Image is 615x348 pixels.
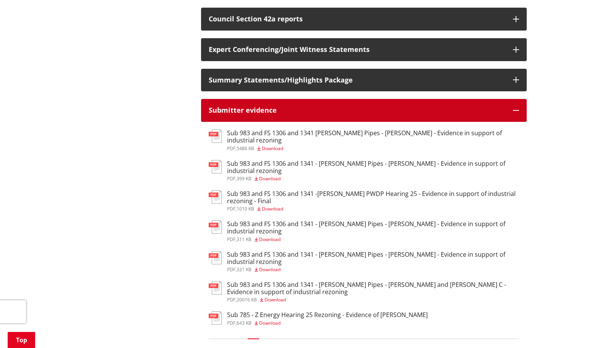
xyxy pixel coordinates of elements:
[209,281,222,295] img: document-pdf.svg
[227,236,235,243] span: pdf
[209,160,519,181] a: Sub 983 and FS 1306 and 1341 - [PERSON_NAME] Pipes - [PERSON_NAME] - Evidence in support of indus...
[209,129,222,143] img: document-pdf.svg
[259,266,281,273] span: Download
[209,251,519,272] a: Sub 983 and FS 1306 and 1341 - [PERSON_NAME] Pipes - [PERSON_NAME] - Evidence in support of indus...
[227,220,519,235] h3: Sub 983 and FS 1306 and 1341 - [PERSON_NAME] Pipes - [PERSON_NAME] - Evidence in support of indus...
[227,298,519,302] div: ,
[262,145,283,152] span: Download
[227,281,519,296] h3: Sub 983 and FS 1306 and 1341 - [PERSON_NAME] Pipes - [PERSON_NAME] and [PERSON_NAME] C - Evidence...
[209,76,505,84] div: Summary Statements/Highlights Package
[237,266,252,273] span: 321 KB
[8,332,35,348] a: Top
[237,145,254,152] span: 5486 KB
[227,175,235,182] span: pdf
[227,176,519,181] div: ,
[227,190,519,205] h3: Sub 983 and FS 1306 and 1341 -[PERSON_NAME] PWDP Hearing 25 - Evidence in support of industrial r...
[209,281,519,302] a: Sub 983 and FS 1306 and 1341 - [PERSON_NAME] Pipes - [PERSON_NAME] and [PERSON_NAME] C - Evidence...
[209,311,222,325] img: document-pdf.svg
[209,129,519,151] a: Sub 983 and FS 1306 and 1341 [PERSON_NAME] Pipes - [PERSON_NAME] - Evidence in support of industr...
[209,220,222,234] img: document-pdf.svg
[209,190,519,211] a: Sub 983 and FS 1306 and 1341 -[PERSON_NAME] PWDP Hearing 25 - Evidence in support of industrial r...
[201,69,527,92] button: Summary Statements/Highlights Package
[209,107,505,114] h3: Submitter evidence
[264,296,286,303] span: Download
[227,206,235,212] span: pdf
[227,267,519,272] div: ,
[227,296,235,303] span: pdf
[262,206,283,212] span: Download
[227,320,235,326] span: pdf
[227,237,519,242] div: ,
[201,8,527,31] button: Council Section 42a reports
[227,251,519,265] h3: Sub 983 and FS 1306 and 1341 - [PERSON_NAME] Pipes - [PERSON_NAME] - Evidence in support of indus...
[209,15,505,23] h3: Council Section 42a reports
[227,266,235,273] span: pdf
[237,236,252,243] span: 311 KB
[237,175,252,182] span: 399 KB
[259,175,281,182] span: Download
[227,160,519,175] h3: Sub 983 and FS 1306 and 1341 - [PERSON_NAME] Pipes - [PERSON_NAME] - Evidence in support of indus...
[209,46,505,53] div: Expert Conferencing/Joint Witness Statements
[259,320,281,326] span: Download
[237,206,254,212] span: 1010 KB
[237,320,252,326] span: 643 KB
[209,160,222,173] img: document-pdf.svg
[227,321,428,325] div: ,
[209,190,222,204] img: document-pdf.svg
[201,99,527,122] button: Submitter evidence
[227,145,235,152] span: pdf
[259,236,281,243] span: Download
[209,311,428,325] a: Sub 785 - Z Energy Hearing 25 Rezoning - Evidence of [PERSON_NAME] pdf,643 KB Download
[227,129,519,144] h3: Sub 983 and FS 1306 and 1341 [PERSON_NAME] Pipes - [PERSON_NAME] - Evidence in support of industr...
[227,311,428,319] h3: Sub 785 - Z Energy Hearing 25 Rezoning - Evidence of [PERSON_NAME]
[227,146,519,151] div: ,
[580,316,607,343] iframe: Messenger Launcher
[227,207,519,211] div: ,
[209,251,222,264] img: document-pdf.svg
[209,220,519,241] a: Sub 983 and FS 1306 and 1341 - [PERSON_NAME] Pipes - [PERSON_NAME] - Evidence in support of indus...
[201,38,527,61] button: Expert Conferencing/Joint Witness Statements
[237,296,257,303] span: 20016 KB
